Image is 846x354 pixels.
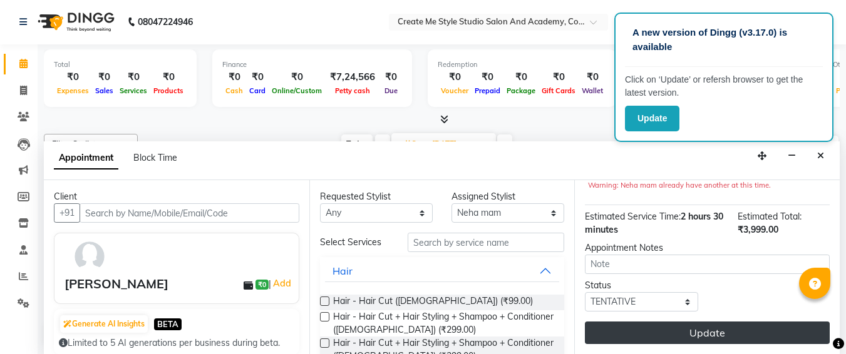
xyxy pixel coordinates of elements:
span: Services [116,86,150,95]
div: ₹7,24,566 [325,70,380,84]
div: ₹0 [380,70,402,84]
span: Cash [222,86,246,95]
button: +91 [54,203,80,223]
div: ₹0 [269,70,325,84]
input: Search by service name [408,233,564,252]
span: Appointment [54,147,118,169]
button: Generate AI Insights [60,315,148,333]
div: Requested Stylist [320,190,433,203]
div: Hair [333,263,353,278]
span: ₹0 [255,280,269,290]
div: [PERSON_NAME] [64,275,168,293]
span: Estimated Service Time: [585,211,681,222]
span: Card [246,86,269,95]
img: avatar [71,238,108,275]
button: Update [585,321,830,344]
span: BETA [154,318,182,330]
span: Voucher [438,86,472,95]
div: Select Services [311,236,398,249]
div: Finance [222,59,402,70]
div: Appointment Notes [585,241,830,255]
span: Package [503,86,539,95]
div: ₹0 [222,70,246,84]
div: ₹0 [579,70,606,84]
span: Petty cash [332,86,373,95]
div: Status [585,279,698,292]
span: Wallet [579,86,606,95]
input: Search by Name/Mobile/Email/Code [80,203,299,223]
span: Block Time [133,152,177,163]
span: Due [381,86,401,95]
img: logo [32,4,118,39]
div: Limited to 5 AI generations per business during beta. [59,336,294,350]
div: ₹0 [438,70,472,84]
div: Client [54,190,299,203]
span: Prepaid [472,86,503,95]
button: Update [625,106,679,131]
span: Filter Stylist [52,139,96,149]
small: Warning: Neha mam already have another at this time. [588,181,771,190]
div: ₹0 [246,70,269,84]
span: Gift Cards [539,86,579,95]
p: Click on ‘Update’ or refersh browser to get the latest version. [625,73,823,99]
div: Redemption [438,59,606,70]
a: Add [271,276,293,291]
button: Hair [325,260,560,282]
span: ₹3,999.00 [738,224,778,235]
span: Hair - Hair Cut ([DEMOGRAPHIC_DATA]) (₹99.00) [333,295,533,310]
button: Close [812,146,830,166]
div: ₹0 [539,70,579,84]
p: A new version of Dingg (v3.17.0) is available [632,26,815,54]
span: Estimated Total: [738,211,802,222]
span: Today [341,134,373,154]
div: ₹0 [92,70,116,84]
span: Hair - Hair Cut + Hair Styling + Shampoo + Conditioner ([DEMOGRAPHIC_DATA]) (₹299.00) [333,310,555,336]
div: ₹0 [116,70,150,84]
div: Assigned Stylist [451,190,564,203]
div: ₹0 [472,70,503,84]
div: ₹0 [150,70,187,84]
div: Total [54,59,187,70]
b: 08047224946 [138,4,193,39]
span: Products [150,86,187,95]
span: Sales [92,86,116,95]
input: 2025-09-07 [428,135,491,154]
div: ₹0 [54,70,92,84]
span: Sun [401,139,428,149]
span: Online/Custom [269,86,325,95]
div: ₹0 [503,70,539,84]
span: | [269,276,293,291]
span: Expenses [54,86,92,95]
